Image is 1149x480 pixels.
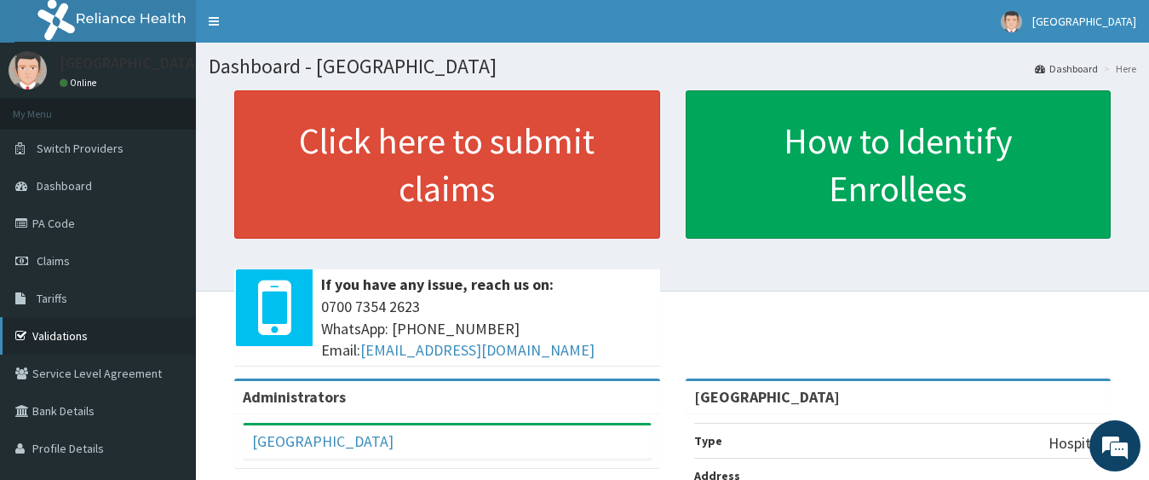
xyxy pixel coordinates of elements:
p: Hospital [1048,432,1102,454]
span: Switch Providers [37,141,124,156]
b: Type [694,433,722,448]
a: Online [60,77,101,89]
span: Tariffs [37,291,67,306]
a: Click here to submit claims [234,90,660,239]
b: Administrators [243,387,346,407]
span: Dashboard [37,178,92,194]
a: [EMAIL_ADDRESS][DOMAIN_NAME] [360,340,595,360]
p: [GEOGRAPHIC_DATA] [60,55,200,71]
h1: Dashboard - [GEOGRAPHIC_DATA] [209,55,1136,78]
a: How to Identify Enrollees [686,90,1112,239]
img: User Image [9,51,47,90]
span: [GEOGRAPHIC_DATA] [1032,14,1136,29]
strong: [GEOGRAPHIC_DATA] [694,387,840,407]
b: If you have any issue, reach us on: [321,275,554,294]
span: Claims [37,253,70,269]
a: Dashboard [1035,61,1098,76]
li: Here [1100,61,1136,76]
span: 0700 7354 2623 WhatsApp: [PHONE_NUMBER] Email: [321,296,652,361]
a: [GEOGRAPHIC_DATA] [252,431,394,451]
img: User Image [1001,11,1022,32]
